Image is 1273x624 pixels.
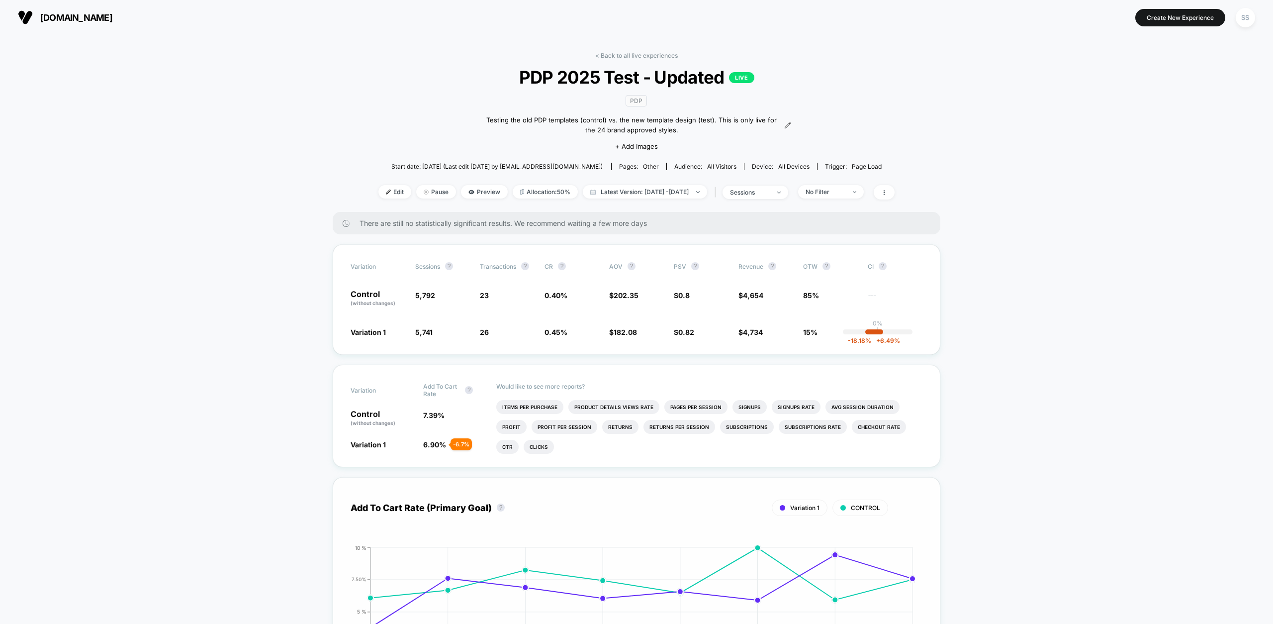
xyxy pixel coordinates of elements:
[730,189,770,196] div: sessions
[415,263,440,270] span: Sessions
[590,190,596,195] img: calendar
[15,9,115,25] button: [DOMAIN_NAME]
[778,163,810,170] span: all devices
[777,192,781,194] img: end
[40,12,112,23] span: [DOMAIN_NAME]
[871,337,900,344] span: 6.49 %
[614,291,638,300] span: 202.35
[1233,7,1258,28] button: SS
[822,262,830,270] button: ?
[18,10,33,25] img: Visually logo
[803,262,858,270] span: OTW
[545,328,567,336] span: 0.45 %
[803,291,819,300] span: 85%
[628,262,636,270] button: ?
[674,263,686,270] span: PSV
[825,400,900,414] li: Avg Session Duration
[360,219,920,227] span: There are still no statistically significant results. We recommend waiting a few more days
[744,163,817,170] span: Device:
[803,328,818,336] span: 15%
[416,185,456,199] span: Pause
[445,262,453,270] button: ?
[614,328,637,336] span: 182.08
[351,420,395,426] span: (without changes)
[423,383,460,398] span: Add To Cart Rate
[568,400,659,414] li: Product Details Views Rate
[595,52,678,59] a: < Back to all live experiences
[743,328,763,336] span: 4,734
[868,293,922,307] span: ---
[609,263,623,270] span: AOV
[696,191,700,193] img: end
[674,163,736,170] div: Audience:
[524,440,554,454] li: Clicks
[583,185,707,199] span: Latest Version: [DATE] - [DATE]
[873,319,883,327] p: 0%
[378,185,411,199] span: Edit
[482,115,782,135] span: Testing the old PDP templates (control) vs. the new template design (test). ﻿This is only live fo...
[424,190,429,195] img: end
[461,185,508,199] span: Preview
[674,291,690,300] span: $
[545,291,567,300] span: 0.40 %
[853,191,856,193] img: end
[738,328,763,336] span: $
[496,400,563,414] li: Items Per Purchase
[497,504,505,512] button: ?
[423,411,445,419] span: 7.39 %
[674,328,694,336] span: $
[806,188,845,196] div: No Filter
[626,95,647,106] span: PDP
[772,400,820,414] li: Signups Rate
[496,420,527,434] li: Profit
[851,504,880,512] span: CONTROL
[790,504,819,512] span: Variation 1
[351,290,405,307] p: Control
[691,262,699,270] button: ?
[496,440,519,454] li: Ctr
[451,438,472,450] div: - 6.7 %
[351,440,386,449] span: Variation 1
[351,410,413,427] p: Control
[351,300,395,306] span: (without changes)
[545,263,553,270] span: CR
[825,163,882,170] div: Trigger:
[404,67,869,88] span: PDP 2025 Test - Updated
[877,327,879,334] p: |
[720,420,774,434] li: Subscriptions
[868,262,922,270] span: CI
[848,337,871,344] span: -18.18 %
[423,440,446,449] span: 6.90 %
[480,291,489,300] span: 23
[643,163,659,170] span: other
[351,262,405,270] span: Variation
[712,185,723,200] span: |
[521,262,529,270] button: ?
[609,291,638,300] span: $
[391,163,603,170] span: Start date: [DATE] (Last edit [DATE] by [EMAIL_ADDRESS][DOMAIN_NAME])
[415,291,435,300] span: 5,792
[732,400,767,414] li: Signups
[357,609,366,615] tspan: 5 %
[496,383,923,390] p: Would like to see more reports?
[852,163,882,170] span: Page Load
[852,420,906,434] li: Checkout Rate
[643,420,715,434] li: Returns Per Session
[415,328,433,336] span: 5,741
[707,163,736,170] span: All Visitors
[1236,8,1255,27] div: SS
[532,420,597,434] li: Profit Per Session
[738,263,763,270] span: Revenue
[743,291,763,300] span: 4,654
[480,328,489,336] span: 26
[351,328,386,336] span: Variation 1
[351,383,405,398] span: Variation
[768,262,776,270] button: ?
[876,337,880,344] span: +
[879,262,887,270] button: ?
[678,328,694,336] span: 0.82
[729,72,754,83] p: LIVE
[779,420,847,434] li: Subscriptions Rate
[664,400,727,414] li: Pages Per Session
[602,420,638,434] li: Returns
